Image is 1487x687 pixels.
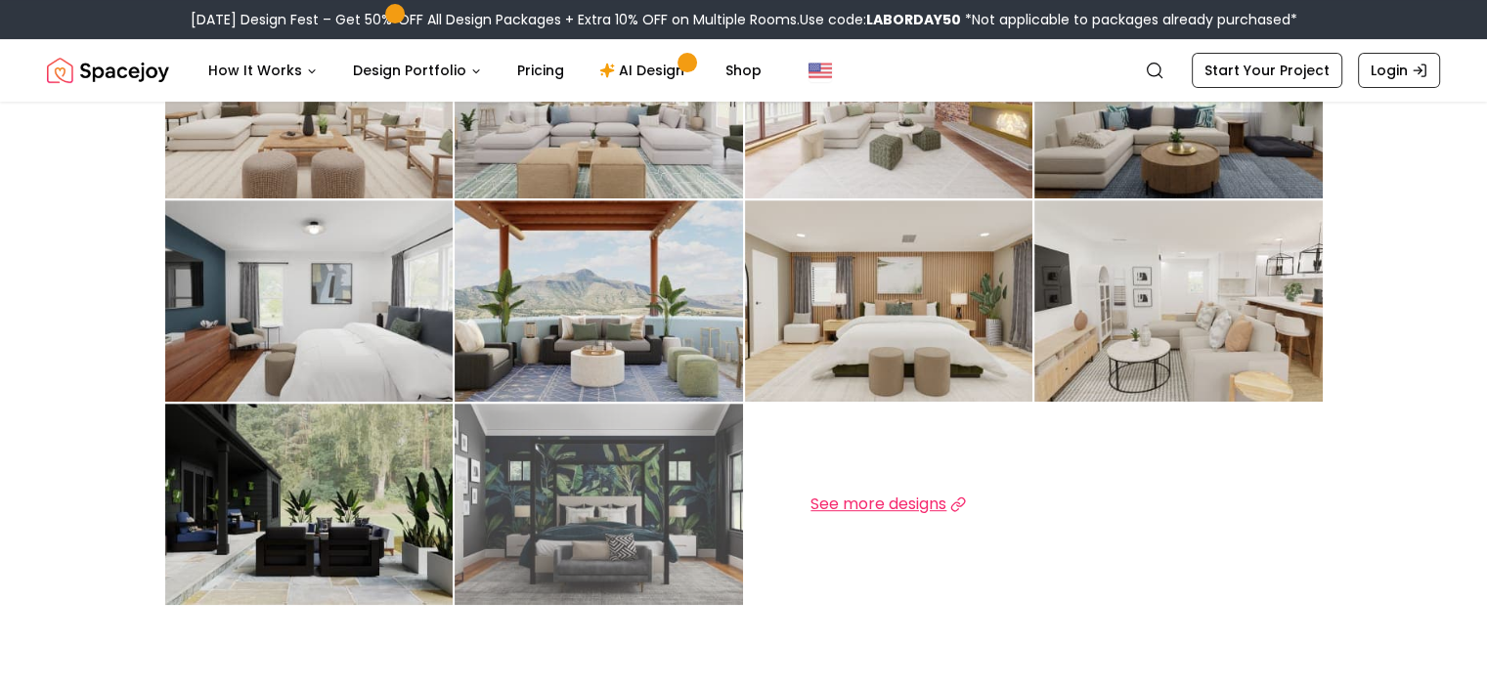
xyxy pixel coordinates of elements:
[710,51,777,90] a: Shop
[809,59,832,82] img: United States
[1034,200,1323,402] img: Design by Angela%20Amore
[47,51,169,90] img: Spacejoy Logo
[165,200,454,402] img: Design by Angela%20Amore
[193,51,333,90] button: How It Works
[810,493,966,516] a: See more designs
[800,10,961,29] span: Use code:
[866,10,961,29] b: LABORDAY50
[810,493,946,516] span: See more designs
[745,200,1033,402] img: Design by Angela%20Amore
[1192,53,1342,88] a: Start Your Project
[337,51,498,90] button: Design Portfolio
[47,51,169,90] a: Spacejoy
[502,51,580,90] a: Pricing
[47,39,1440,102] nav: Global
[193,51,777,90] nav: Main
[961,10,1297,29] span: *Not applicable to packages already purchased*
[455,404,743,605] img: Design by Angela%20Amore
[455,200,743,402] img: Design by Angela%20Amore
[584,51,706,90] a: AI Design
[1358,53,1440,88] a: Login
[191,10,1297,29] div: [DATE] Design Fest – Get 50% OFF All Design Packages + Extra 10% OFF on Multiple Rooms.
[165,404,454,605] img: Design by Angela%20Amore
